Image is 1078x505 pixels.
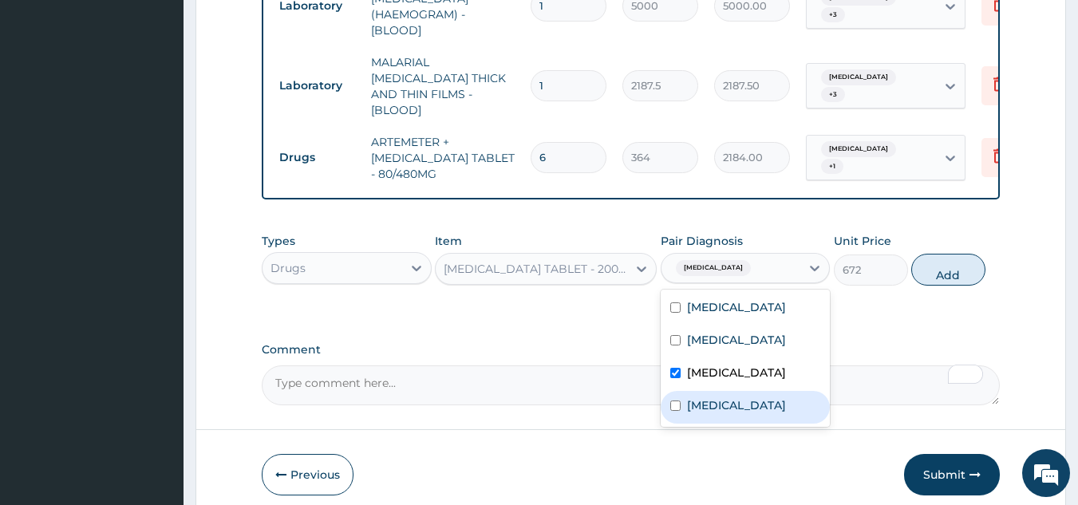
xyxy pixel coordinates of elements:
[435,233,462,249] label: Item
[821,69,896,85] span: [MEDICAL_DATA]
[911,254,985,286] button: Add
[676,260,751,276] span: [MEDICAL_DATA]
[687,397,786,413] label: [MEDICAL_DATA]
[821,159,843,175] span: + 1
[93,151,220,312] span: We're online!
[30,80,65,120] img: d_794563401_company_1708531726252_794563401
[83,89,268,110] div: Chat with us now
[271,71,363,101] td: Laboratory
[834,233,891,249] label: Unit Price
[262,8,300,46] div: Minimize live chat window
[687,332,786,348] label: [MEDICAL_DATA]
[262,235,295,248] label: Types
[271,143,363,172] td: Drugs
[363,46,523,126] td: MALARIAL [MEDICAL_DATA] THICK AND THIN FILMS - [BLOOD]
[904,454,1000,495] button: Submit
[363,126,523,190] td: ARTEMETER + [MEDICAL_DATA] TABLET - 80/480MG
[262,365,1001,405] textarea: To enrich screen reader interactions, please activate Accessibility in Grammarly extension settings
[270,260,306,276] div: Drugs
[687,365,786,381] label: [MEDICAL_DATA]
[687,299,786,315] label: [MEDICAL_DATA]
[262,454,353,495] button: Previous
[661,233,743,249] label: Pair Diagnosis
[8,336,304,392] textarea: Type your message and hit 'Enter'
[821,87,845,103] span: + 3
[262,343,1001,357] label: Comment
[821,7,845,23] span: + 3
[821,141,896,157] span: [MEDICAL_DATA]
[444,261,629,277] div: [MEDICAL_DATA] TABLET - 200MG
